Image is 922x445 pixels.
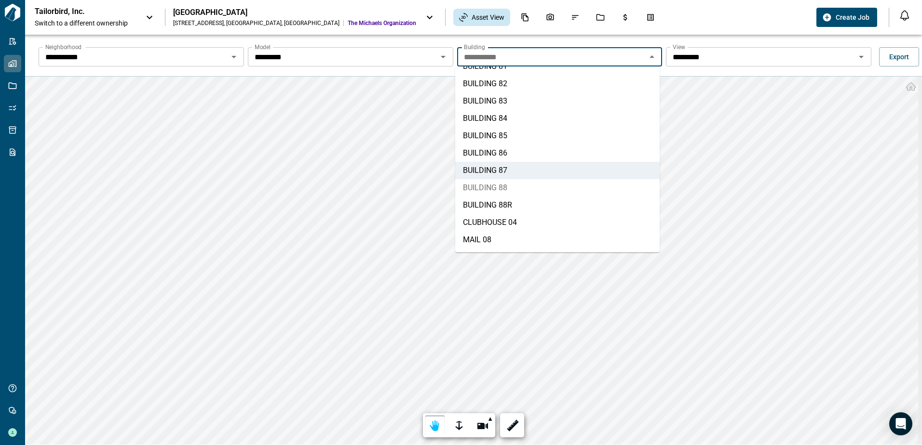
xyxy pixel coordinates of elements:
div: Photos [540,9,560,26]
div: [STREET_ADDRESS] , [GEOGRAPHIC_DATA] , [GEOGRAPHIC_DATA] [173,19,339,27]
button: Open notification feed [897,8,912,23]
button: Close [645,50,659,64]
button: Open [436,50,450,64]
span: Asset View [472,13,504,22]
div: Issues & Info [565,9,585,26]
label: Neighborhood [45,43,81,51]
li: BUILDING 81 [455,58,660,75]
li: BUILDING 83 [455,92,660,110]
li: BUILDING 82 [455,75,660,92]
span: The Michaels Organization [348,19,416,27]
div: Takeoff Center [640,9,661,26]
label: Building [464,43,485,51]
label: View [673,43,685,51]
button: Create Job [816,8,877,27]
li: BUILDING 85 [455,127,660,144]
li: MAIL 08 [455,231,660,249]
span: Create Job [836,13,869,22]
div: Open Intercom Messenger [889,412,912,435]
button: Export [879,47,919,66]
div: Documents [515,9,535,26]
div: Budgets [615,9,636,26]
li: BUILDING 88R [455,196,660,214]
span: Switch to a different ownership [35,18,136,28]
label: Model [255,43,271,51]
li: BUILDING 88 [455,179,660,196]
button: Open [227,50,241,64]
div: Jobs [590,9,610,26]
li: BUILDING 84 [455,110,660,127]
p: Tailorbird, Inc. [35,7,122,16]
li: BUILDING 87 [455,162,660,179]
li: CLUBHOUSE 04 [455,214,660,231]
li: BUILDING 86 [455,144,660,162]
span: Export [889,52,909,62]
button: Open [854,50,868,64]
div: Asset View [453,9,510,26]
div: [GEOGRAPHIC_DATA] [173,8,416,17]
